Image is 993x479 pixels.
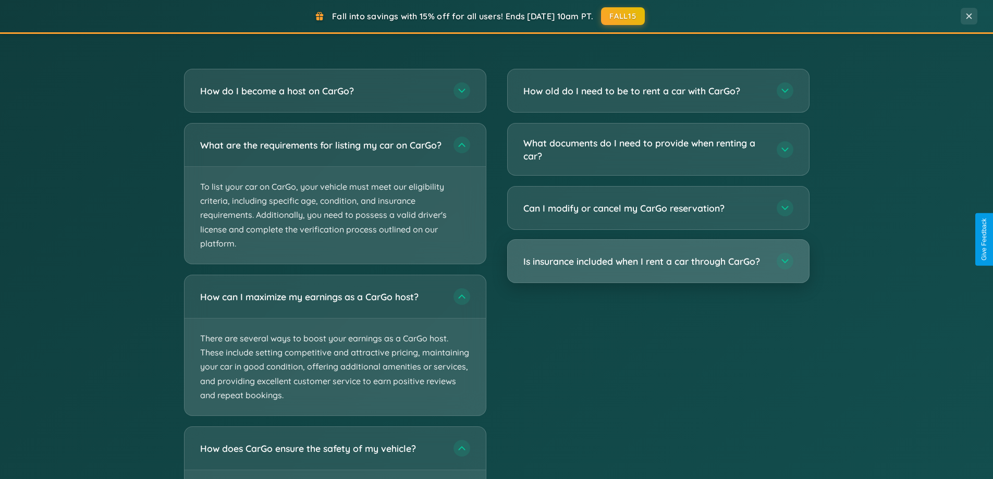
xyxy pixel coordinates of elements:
div: Give Feedback [980,218,988,261]
h3: Can I modify or cancel my CarGo reservation? [523,202,766,215]
button: FALL15 [601,7,645,25]
h3: How does CarGo ensure the safety of my vehicle? [200,442,443,455]
span: Fall into savings with 15% off for all users! Ends [DATE] 10am PT. [332,11,593,21]
h3: How old do I need to be to rent a car with CarGo? [523,84,766,97]
h3: How can I maximize my earnings as a CarGo host? [200,290,443,303]
h3: How do I become a host on CarGo? [200,84,443,97]
h3: What are the requirements for listing my car on CarGo? [200,139,443,152]
p: To list your car on CarGo, your vehicle must meet our eligibility criteria, including specific ag... [185,167,486,264]
h3: What documents do I need to provide when renting a car? [523,137,766,162]
h3: Is insurance included when I rent a car through CarGo? [523,255,766,268]
p: There are several ways to boost your earnings as a CarGo host. These include setting competitive ... [185,318,486,415]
